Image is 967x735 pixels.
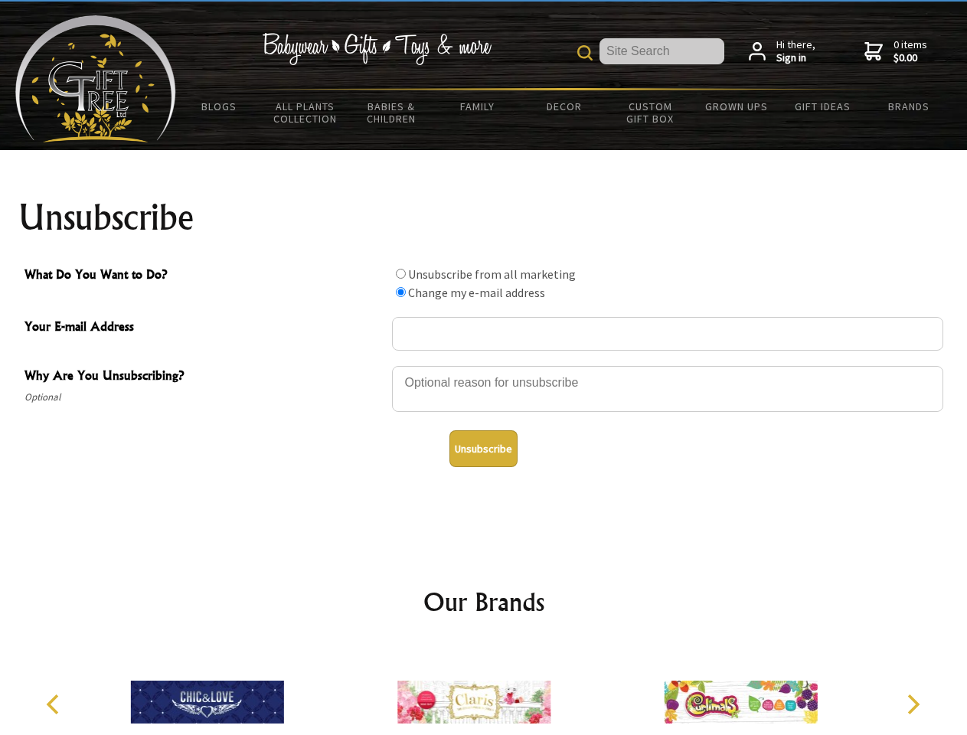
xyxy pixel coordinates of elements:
a: 0 items$0.00 [864,38,927,65]
a: Gift Ideas [779,90,866,122]
input: Your E-mail Address [392,317,943,351]
img: Babyware - Gifts - Toys and more... [15,15,176,142]
a: Custom Gift Box [607,90,694,135]
a: All Plants Collection [263,90,349,135]
span: Your E-mail Address [25,317,384,339]
label: Change my e-mail address [408,285,545,300]
a: Hi there,Sign in [749,38,815,65]
a: Brands [866,90,952,122]
a: Decor [521,90,607,122]
button: Unsubscribe [449,430,518,467]
img: product search [577,45,593,60]
input: Site Search [599,38,724,64]
span: Why Are You Unsubscribing? [25,366,384,388]
strong: Sign in [776,51,815,65]
strong: $0.00 [893,51,927,65]
label: Unsubscribe from all marketing [408,266,576,282]
span: Optional [25,388,384,407]
a: Family [435,90,521,122]
textarea: Why Are You Unsubscribing? [392,366,943,412]
img: Babywear - Gifts - Toys & more [262,33,492,65]
span: 0 items [893,38,927,65]
h2: Our Brands [31,583,937,620]
span: Hi there, [776,38,815,65]
button: Previous [38,688,72,721]
span: What Do You Want to Do? [25,265,384,287]
h1: Unsubscribe [18,199,949,236]
button: Next [896,688,929,721]
a: Babies & Children [348,90,435,135]
input: What Do You Want to Do? [396,269,406,279]
a: Grown Ups [693,90,779,122]
a: BLOGS [176,90,263,122]
input: What Do You Want to Do? [396,287,406,297]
